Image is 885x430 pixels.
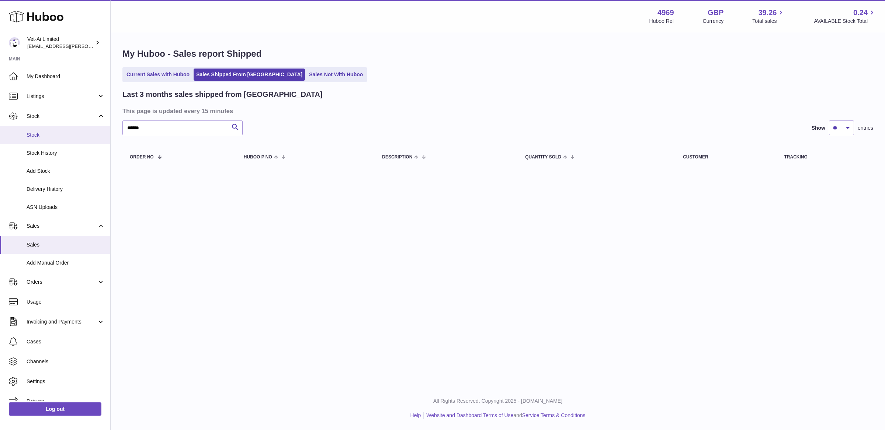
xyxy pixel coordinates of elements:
[194,69,305,81] a: Sales Shipped From [GEOGRAPHIC_DATA]
[27,318,97,325] span: Invoicing and Payments
[426,412,513,418] a: Website and Dashboard Terms of Use
[27,223,97,230] span: Sales
[814,18,876,25] span: AVAILABLE Stock Total
[306,69,365,81] a: Sales Not With Huboo
[752,18,785,25] span: Total sales
[122,48,873,60] h1: My Huboo - Sales report Shipped
[9,37,20,48] img: abbey.fraser-roe@vet-ai.com
[124,69,192,81] a: Current Sales with Huboo
[27,279,97,286] span: Orders
[858,125,873,132] span: entries
[657,8,674,18] strong: 4969
[27,73,105,80] span: My Dashboard
[27,43,148,49] span: [EMAIL_ADDRESS][PERSON_NAME][DOMAIN_NAME]
[424,412,585,419] li: and
[27,168,105,175] span: Add Stock
[27,398,105,405] span: Returns
[27,358,105,365] span: Channels
[27,259,105,266] span: Add Manual Order
[758,8,777,18] span: 39.26
[812,125,825,132] label: Show
[27,150,105,157] span: Stock History
[27,378,105,385] span: Settings
[130,155,154,160] span: Order No
[27,241,105,248] span: Sales
[27,36,94,50] div: Vet-Ai Limited
[703,18,724,25] div: Currency
[122,90,323,99] h2: Last 3 months sales shipped from [GEOGRAPHIC_DATA]
[27,132,105,139] span: Stock
[27,338,105,345] span: Cases
[9,402,101,416] a: Log out
[27,298,105,305] span: Usage
[27,93,97,100] span: Listings
[784,155,866,160] div: Tracking
[382,155,412,160] span: Description
[752,8,785,25] a: 39.26 Total sales
[27,186,105,193] span: Delivery History
[244,155,272,160] span: Huboo P no
[649,18,674,25] div: Huboo Ref
[410,412,421,418] a: Help
[853,8,868,18] span: 0.24
[27,113,97,120] span: Stock
[814,8,876,25] a: 0.24 AVAILABLE Stock Total
[522,412,586,418] a: Service Terms & Conditions
[683,155,769,160] div: Customer
[27,204,105,211] span: ASN Uploads
[525,155,561,160] span: Quantity Sold
[117,398,879,405] p: All Rights Reserved. Copyright 2025 - [DOMAIN_NAME]
[708,8,723,18] strong: GBP
[122,107,871,115] h3: This page is updated every 15 minutes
